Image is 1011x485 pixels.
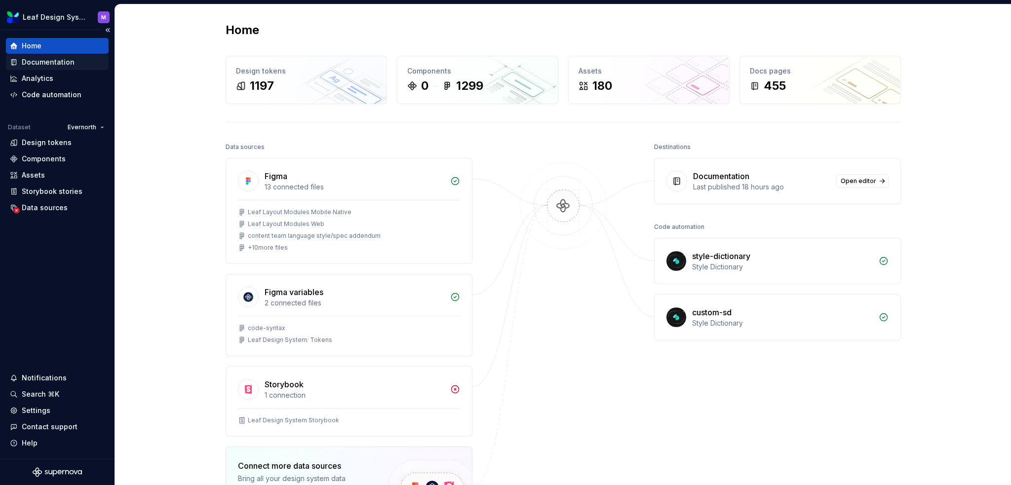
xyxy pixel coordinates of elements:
div: Components [407,66,548,76]
a: Home [6,38,109,54]
div: Storybook stories [22,187,82,196]
div: 1 connection [265,390,444,400]
div: Contact support [22,422,78,432]
div: 455 [764,78,786,94]
div: 180 [592,78,612,94]
a: Settings [6,403,109,418]
div: Documentation [693,170,749,182]
span: Open editor [841,177,876,185]
div: Leaf Design System Storybook [248,416,339,424]
svg: Supernova Logo [33,467,82,477]
div: Search ⌘K [22,389,59,399]
div: Last published 18 hours ago [693,182,830,192]
a: Assets [6,167,109,183]
img: 6e787e26-f4c0-4230-8924-624fe4a2d214.png [7,11,19,23]
div: Dataset [8,123,31,131]
button: Help [6,435,109,451]
div: Destinations [654,140,691,154]
div: Components [22,154,66,164]
div: Data sources [22,203,68,213]
div: Help [22,438,38,448]
div: Leaf Design System [23,12,86,22]
div: + 10 more files [248,244,288,252]
div: 13 connected files [265,182,444,192]
div: Connect more data sources [238,460,371,472]
div: Assets [22,170,45,180]
button: Evernorth [63,120,109,134]
a: Analytics [6,71,109,86]
div: Leaf Layout Modules Mobile Native [248,208,351,216]
div: 2 connected files [265,298,444,308]
div: Design tokens [22,138,72,148]
a: Code automation [6,87,109,103]
div: Style Dictionary [692,262,873,272]
div: Notifications [22,373,67,383]
div: Style Dictionary [692,318,873,328]
a: Storybook stories [6,184,109,199]
a: Figma variables2 connected filescode-syntaxLeaf Design System: Tokens [226,274,472,356]
a: Open editor [836,174,889,188]
div: Storybook [265,378,304,390]
button: Leaf Design SystemM [2,6,113,28]
a: Figma13 connected filesLeaf Layout Modules Mobile NativeLeaf Layout Modules Webcontent team langu... [226,158,472,264]
div: Analytics [22,74,53,83]
button: Collapse sidebar [101,23,115,37]
a: Design tokens1197 [226,56,387,104]
a: Storybook1 connectionLeaf Design System Storybook [226,366,472,437]
div: content team language style/spec addendum [248,232,381,240]
button: Search ⌘K [6,386,109,402]
a: Docs pages455 [739,56,901,104]
div: 1299 [456,78,483,94]
div: custom-sd [692,306,732,318]
button: Contact support [6,419,109,435]
a: Documentation [6,54,109,70]
div: Figma variables [265,286,323,298]
div: Design tokens [236,66,377,76]
div: Leaf Layout Modules Web [248,220,324,228]
div: 1197 [250,78,274,94]
div: Code automation [654,220,704,234]
div: Figma [265,170,287,182]
div: M [101,13,106,21]
a: Data sources [6,200,109,216]
div: Code automation [22,90,81,100]
div: code-syntax [248,324,285,332]
div: style-dictionary [692,250,750,262]
a: Assets180 [568,56,730,104]
span: Evernorth [68,123,96,131]
div: Assets [579,66,719,76]
a: Design tokens [6,135,109,150]
a: Components [6,151,109,167]
div: Docs pages [750,66,891,76]
a: Components01299 [397,56,558,104]
button: Notifications [6,370,109,386]
div: Documentation [22,57,75,67]
div: Data sources [226,140,265,154]
h2: Home [226,22,259,38]
div: Leaf Design System: Tokens [248,336,332,344]
div: 0 [421,78,428,94]
div: Home [22,41,41,51]
div: Settings [22,406,50,415]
